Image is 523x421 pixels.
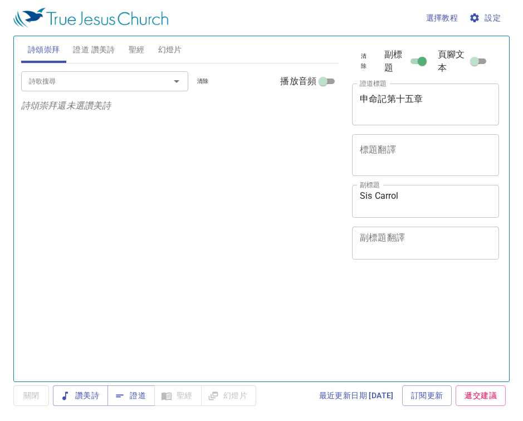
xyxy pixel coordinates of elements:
span: 幻燈片 [158,43,182,57]
i: 詩頌崇拜還未選讚美詩 [21,100,111,111]
span: 訂閱更新 [411,389,443,403]
span: 讚美詩 [62,389,99,403]
button: 選擇教程 [422,8,463,28]
textarea: Sis Carrol [360,190,491,212]
textarea: 申命記第十五章 [360,94,491,115]
button: Open [169,74,184,89]
iframe: from-child [348,271,471,398]
span: 清除 [197,76,209,86]
a: 訂閱更新 [402,385,452,406]
span: 選擇教程 [426,11,458,25]
button: 設定 [467,8,505,28]
a: 遞交建議 [456,385,506,406]
span: 遞交建議 [465,389,497,403]
button: 證道 [107,385,155,406]
img: True Jesus Church [13,8,168,28]
span: 詩頌崇拜 [28,43,60,57]
span: 聖經 [129,43,145,57]
span: 證道 讚美詩 [73,43,115,57]
span: 證道 [116,389,146,403]
span: 副標題 [384,48,407,75]
button: 讚美詩 [53,385,108,406]
button: 清除 [352,50,376,73]
span: 最近更新日期 [DATE] [319,389,394,403]
span: 頁腳文本 [438,48,468,75]
button: 清除 [190,75,216,88]
a: 最近更新日期 [DATE] [315,385,398,406]
span: 播放音頻 [280,75,316,88]
span: 清除 [359,51,369,71]
span: 設定 [471,11,501,25]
